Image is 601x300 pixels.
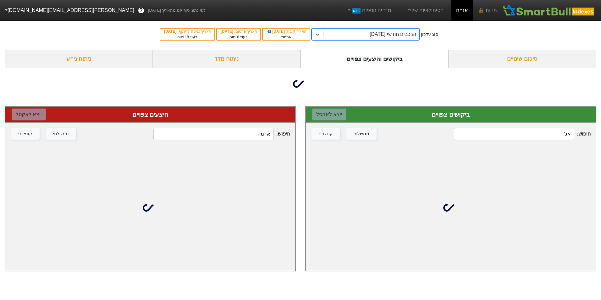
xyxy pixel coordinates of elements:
[163,29,211,34] div: תאריך כניסה לתוקף :
[185,35,189,39] span: 18
[293,76,308,92] img: loading...
[163,34,211,40] div: בעוד ימים
[281,35,291,39] span: אתמול
[12,110,289,119] div: היצעים צפויים
[312,110,589,119] div: ביקושים צפויים
[139,6,143,15] span: ?
[46,128,76,140] button: ממשלתי
[404,4,446,17] a: הסימולציות שלי
[266,29,306,34] div: תאריך קובע :
[237,35,239,39] span: 6
[449,50,597,68] div: סיכום שינויים
[153,128,273,140] input: 0 רשומות...
[454,128,591,140] span: חיפוש :
[346,128,377,140] button: ממשלתי
[267,29,286,34] span: [DATE]
[5,50,153,68] div: ניתוח ני״ע
[354,131,369,137] div: ממשלתי
[502,4,596,17] img: SmartBull
[319,131,333,137] div: קונצרני
[53,131,69,137] div: ממשלתי
[11,128,40,140] button: קונצרני
[143,200,158,215] img: loading...
[352,8,361,14] span: חדש
[220,34,257,40] div: בעוד ימים
[220,29,257,34] div: תאריך פרסום :
[344,4,394,17] a: מדדים נוספיםחדש
[18,131,32,137] div: קונצרני
[454,128,574,140] input: 553 רשומות...
[12,108,46,120] button: ייצא לאקסל
[312,128,340,140] button: קונצרני
[370,31,416,38] div: הרכבים חודשי [DATE]
[221,29,234,34] span: [DATE]
[300,50,449,68] div: ביקושים והיצעים צפויים
[312,108,346,120] button: ייצא לאקסל
[148,7,206,14] span: לפי נתוני סוף יום מתאריך [DATE]
[164,29,178,34] span: [DATE]
[153,50,301,68] div: ניתוח מדד
[421,31,438,38] div: סוג עדכון
[153,128,290,140] span: חיפוש :
[443,200,458,215] img: loading...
